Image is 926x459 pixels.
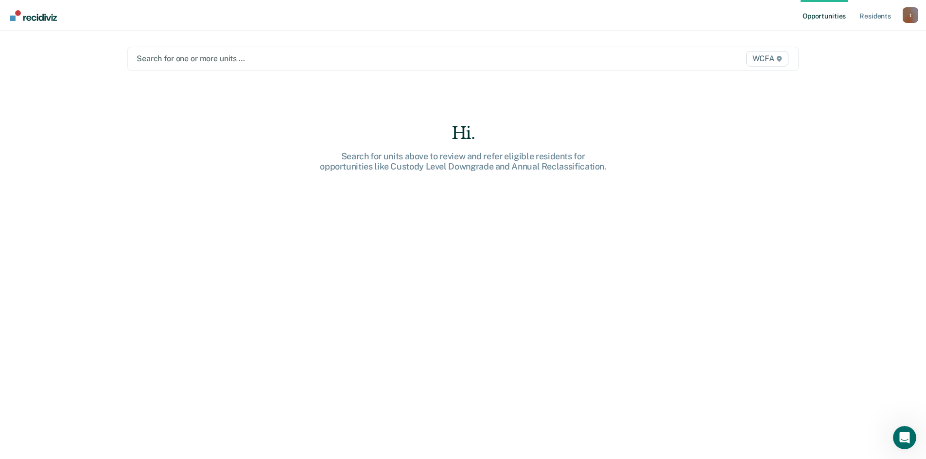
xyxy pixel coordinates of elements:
img: Recidiviz [10,10,57,21]
iframe: Intercom live chat [893,426,916,449]
button: Profile dropdown button [903,7,918,23]
div: Search for units above to review and refer eligible residents for opportunities like Custody Leve... [308,151,619,172]
span: WCFA [746,51,788,67]
div: Hi. [308,123,619,143]
div: t [903,7,918,23]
